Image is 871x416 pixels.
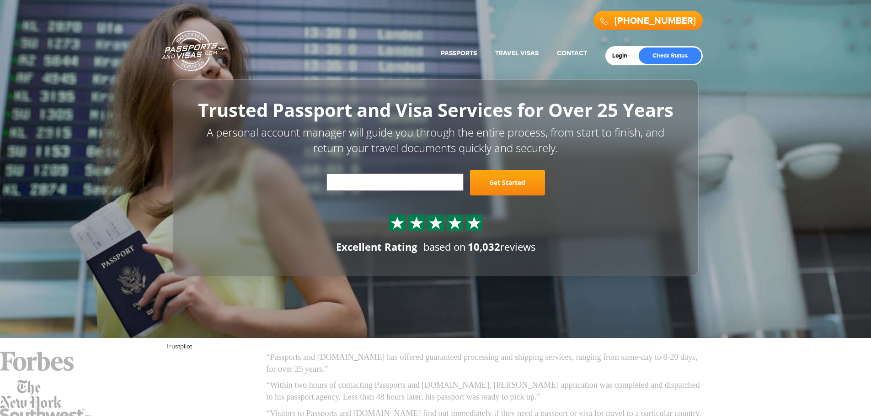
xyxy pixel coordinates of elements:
[423,240,466,253] span: based on
[267,379,705,403] p: “Within two hours of contacting Passports and [DOMAIN_NAME], [PERSON_NAME] application was comple...
[470,170,545,195] a: Get Started
[448,216,462,230] img: Sprite St
[336,240,417,254] div: Excellent Rating
[441,49,477,57] a: Passports
[639,47,701,64] a: Check Status
[612,52,634,59] a: Login
[495,49,539,57] a: Travel Visas
[557,49,587,57] a: Contact
[390,216,404,230] img: Sprite St
[193,125,678,156] p: A personal account manager will guide you through the entire process, from start to finish, and r...
[410,216,423,230] img: Sprite St
[468,240,500,253] strong: 10,032
[467,216,481,230] img: Sprite St
[468,240,535,253] span: reviews
[615,16,696,26] a: [PHONE_NUMBER]
[162,30,227,71] a: Passports & [DOMAIN_NAME]
[193,100,678,120] h1: Trusted Passport and Visa Services for Over 25 Years
[267,352,705,375] p: “Passports and [DOMAIN_NAME] has offered guaranteed processing and shipping services, ranging fro...
[429,216,443,230] img: Sprite St
[166,343,192,350] a: Trustpilot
